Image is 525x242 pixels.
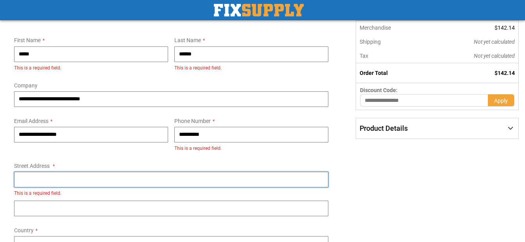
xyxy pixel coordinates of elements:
[360,124,408,132] span: Product Details
[14,163,50,169] span: Street Address
[488,94,514,107] button: Apply
[495,70,515,76] span: $142.14
[14,190,61,196] span: This is a required field.
[356,21,428,35] th: Merchandise
[494,98,508,104] span: Apply
[174,37,201,43] span: Last Name
[474,53,515,59] span: Not yet calculated
[14,82,38,89] span: Company
[14,37,41,43] span: First Name
[174,146,222,151] span: This is a required field.
[174,118,211,124] span: Phone Number
[360,87,398,93] span: Discount Code:
[214,4,304,16] a: store logo
[356,49,428,63] th: Tax
[214,4,304,16] img: Fix Industrial Supply
[174,65,222,71] span: This is a required field.
[495,25,515,31] span: $142.14
[14,227,34,233] span: Country
[14,118,48,124] span: Email Address
[474,39,515,45] span: Not yet calculated
[14,65,61,71] span: This is a required field.
[360,39,381,45] span: Shipping
[360,70,388,76] strong: Order Total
